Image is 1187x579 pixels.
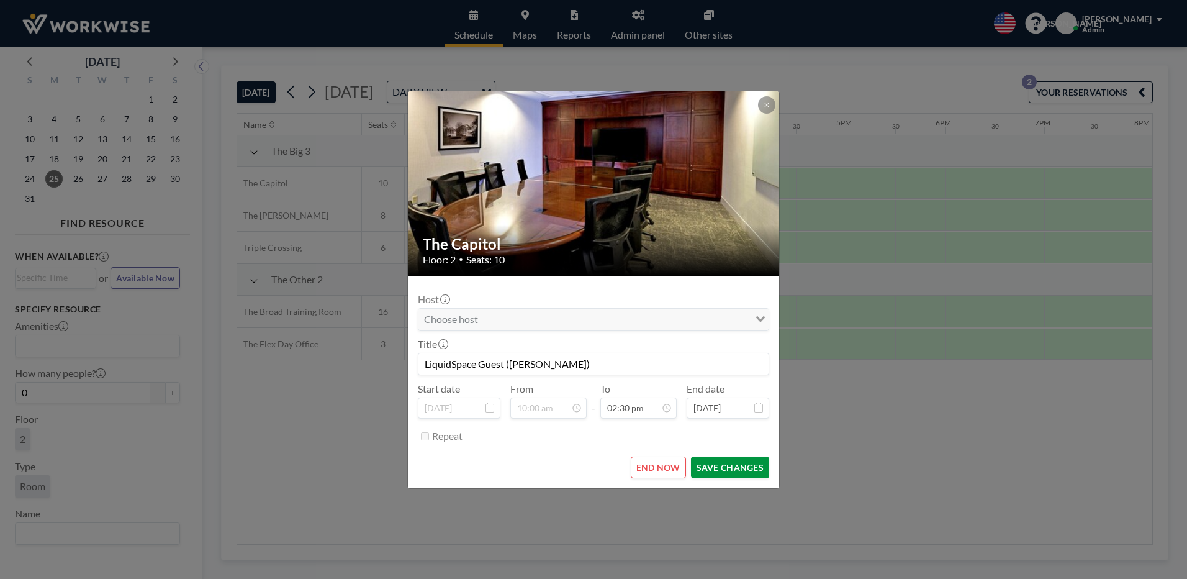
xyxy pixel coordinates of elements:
[687,383,724,395] label: End date
[691,457,769,478] button: SAVE CHANGES
[423,235,765,253] h2: The Capitol
[592,387,595,414] span: -
[418,353,769,375] input: (No title)
[631,457,686,478] button: END NOW
[510,383,533,395] label: From
[418,338,447,350] label: Title
[418,293,449,306] label: Host
[423,253,456,266] span: Floor: 2
[600,383,610,395] label: To
[420,311,753,327] input: Search for option
[418,309,769,330] div: Search for option
[432,430,463,442] label: Repeat
[418,383,460,395] label: Start date
[466,253,505,266] span: Seats: 10
[459,255,463,264] span: •
[408,43,780,323] img: 537.jpg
